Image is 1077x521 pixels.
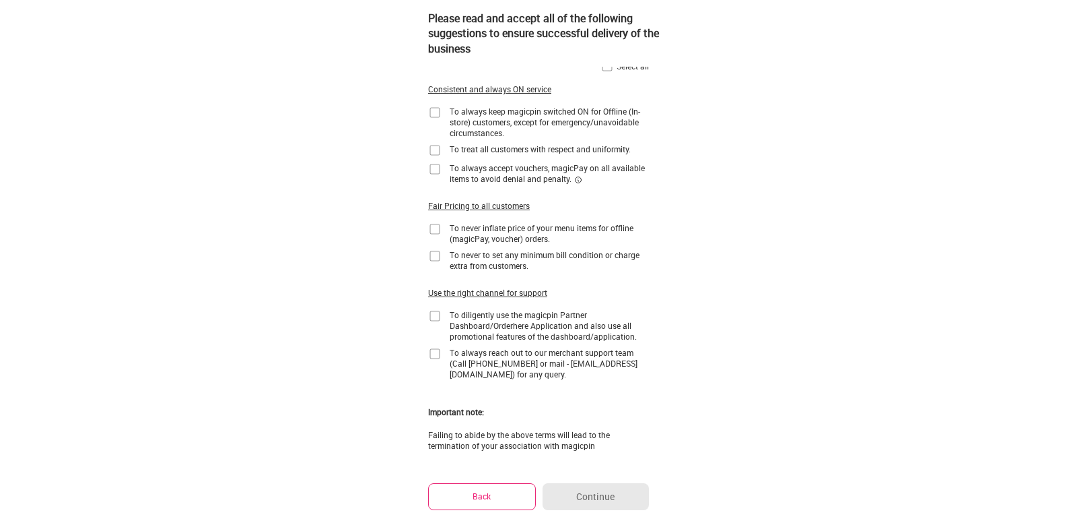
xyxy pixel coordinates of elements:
div: Failing to abide by the above terms will lead to the termination of your association with magicpin [428,429,649,451]
div: Important note: [428,406,484,418]
img: home-delivery-unchecked-checkbox-icon.f10e6f61.svg [428,106,442,119]
img: home-delivery-unchecked-checkbox-icon.f10e6f61.svg [428,144,442,157]
img: home-delivery-unchecked-checkbox-icon.f10e6f61.svg [428,222,442,236]
div: To always reach out to our merchant support team (Call [PHONE_NUMBER] or mail - [EMAIL_ADDRESS][D... [450,347,649,379]
div: Consistent and always ON service [428,84,551,95]
div: To never to set any minimum bill condition or charge extra from customers. [450,249,649,271]
img: home-delivery-unchecked-checkbox-icon.f10e6f61.svg [428,162,442,176]
div: Use the right channel for support [428,287,547,299]
div: Fair Pricing to all customers [428,200,530,212]
button: Continue [543,483,649,510]
div: To always accept vouchers, magicPay on all available items to avoid denial and penalty. [450,162,649,184]
div: To diligently use the magicpin Partner Dashboard/Orderhere Application and also use all promotion... [450,309,649,342]
button: Back [428,483,536,510]
img: home-delivery-unchecked-checkbox-icon.f10e6f61.svg [428,347,442,361]
div: To never inflate price of your menu items for offline (magicPay, voucher) orders. [450,222,649,244]
img: informationCircleBlack.2195f373.svg [574,176,582,184]
img: home-delivery-unchecked-checkbox-icon.f10e6f61.svg [428,309,442,323]
div: To always keep magicpin switched ON for Offline (In-store) customers, except for emergency/unavoi... [450,106,649,138]
div: To treat all customers with respect and uniformity. [450,144,631,154]
img: home-delivery-unchecked-checkbox-icon.f10e6f61.svg [428,249,442,263]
